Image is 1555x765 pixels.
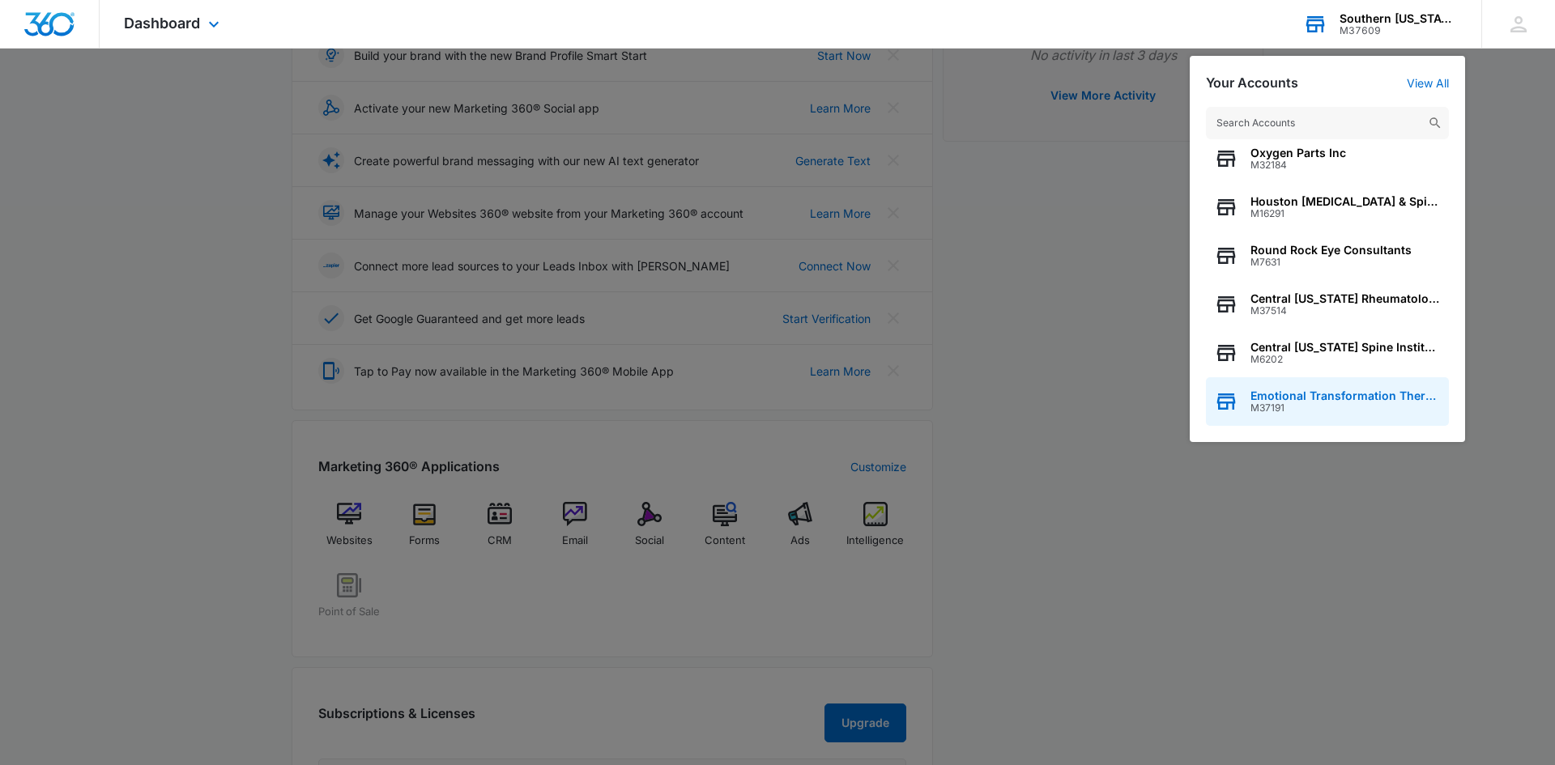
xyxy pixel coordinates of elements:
[1206,134,1449,183] button: Oxygen Parts IncM32184
[1250,354,1441,365] span: M6202
[1206,280,1449,329] button: Central [US_STATE] Rheumatology AssociatesM37514
[1206,232,1449,280] button: Round Rock Eye ConsultantsM7631
[1250,389,1441,402] span: Emotional Transformation Therapy
[1250,292,1441,305] span: Central [US_STATE] Rheumatology Associates
[124,15,200,32] span: Dashboard
[1206,75,1298,91] h2: Your Accounts
[1250,244,1412,257] span: Round Rock Eye Consultants
[1340,12,1458,25] div: account name
[1250,147,1346,159] span: Oxygen Parts Inc
[1206,329,1449,377] button: Central [US_STATE] Spine InstituteM6202
[1340,25,1458,36] div: account id
[1407,76,1449,90] a: View All
[1250,195,1441,208] span: Houston [MEDICAL_DATA] & Spine Institue
[1250,208,1441,219] span: M16291
[1206,107,1449,139] input: Search Accounts
[1250,305,1441,317] span: M37514
[1250,341,1441,354] span: Central [US_STATE] Spine Institute
[1250,159,1346,171] span: M32184
[1250,402,1441,414] span: M37191
[1250,257,1412,268] span: M7631
[1206,183,1449,232] button: Houston [MEDICAL_DATA] & Spine InstitueM16291
[1206,377,1449,426] button: Emotional Transformation TherapyM37191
